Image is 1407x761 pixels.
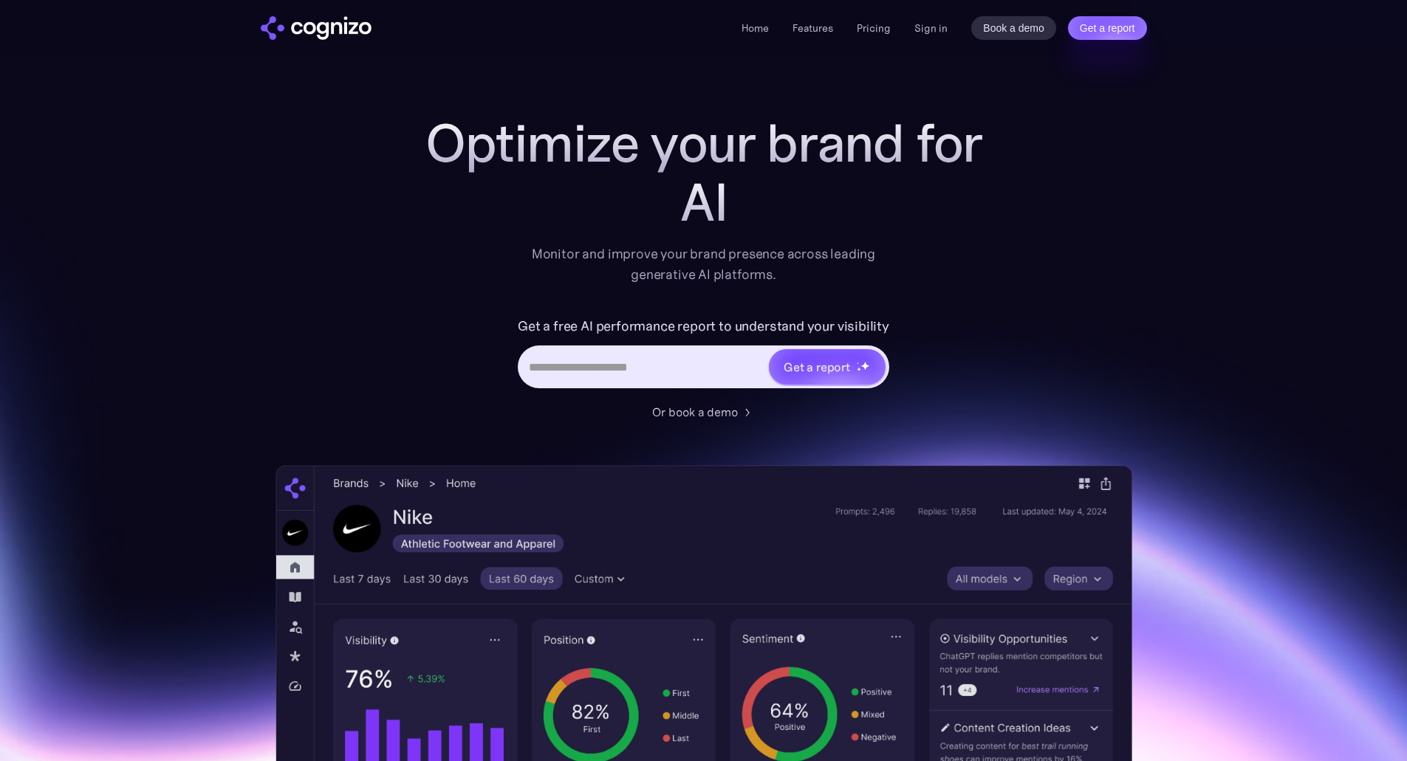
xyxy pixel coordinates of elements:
a: Pricing [857,21,891,35]
a: Home [742,21,769,35]
label: Get a free AI performance report to understand your visibility [518,314,889,338]
a: Book a demo [971,16,1056,40]
form: Hero URL Input Form [518,314,889,396]
a: Sign in [914,19,948,37]
img: star [857,367,862,372]
div: AI [408,173,999,232]
a: Get a reportstarstarstar [767,348,887,386]
a: Or book a demo [652,403,756,421]
div: Get a report [784,358,850,376]
div: Monitor and improve your brand presence across leading generative AI platforms. [522,244,886,285]
a: home [261,16,372,40]
img: star [860,361,870,371]
img: cognizo logo [261,16,372,40]
div: Or book a demo [652,403,738,421]
h1: Optimize your brand for [408,114,999,173]
img: star [857,362,859,364]
a: Get a report [1068,16,1147,40]
a: Features [792,21,833,35]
